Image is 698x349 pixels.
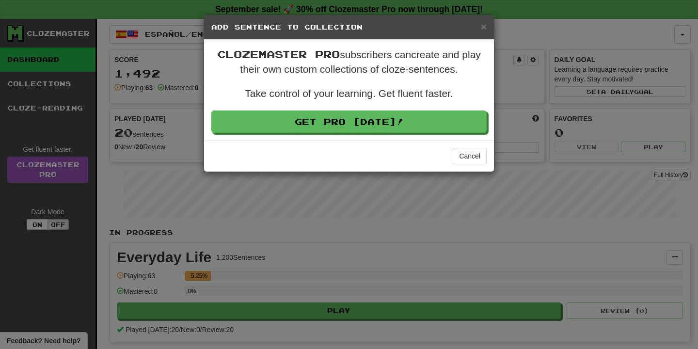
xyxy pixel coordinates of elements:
[481,21,487,32] button: Close
[211,22,487,32] h5: Add Sentence to Collection
[211,47,487,77] p: subscribers can create and play their own custom collections of cloze-sentences.
[217,48,340,60] span: Clozemaster Pro
[211,111,487,133] a: Get Pro [DATE]!
[211,86,487,101] p: Take control of your learning. Get fluent faster.
[481,21,487,32] span: ×
[453,148,487,164] button: Cancel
